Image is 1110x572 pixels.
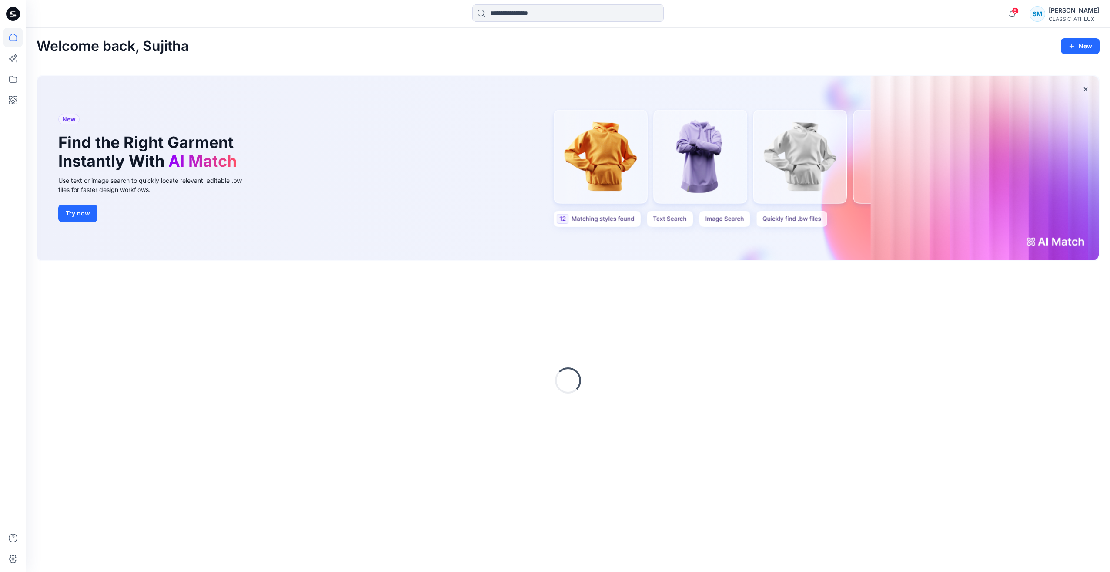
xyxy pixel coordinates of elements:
[58,176,254,194] div: Use text or image search to quickly locate relevant, editable .bw files for faster design workflows.
[1049,5,1099,16] div: [PERSON_NAME]
[1061,38,1100,54] button: New
[1049,16,1099,22] div: CLASSIC_ATHLUX
[1012,7,1019,14] span: 5
[1030,6,1045,22] div: SM
[37,38,189,54] h2: Welcome back, Sujitha
[62,114,76,124] span: New
[168,151,237,171] span: AI Match
[58,205,97,222] button: Try now
[58,133,241,171] h1: Find the Right Garment Instantly With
